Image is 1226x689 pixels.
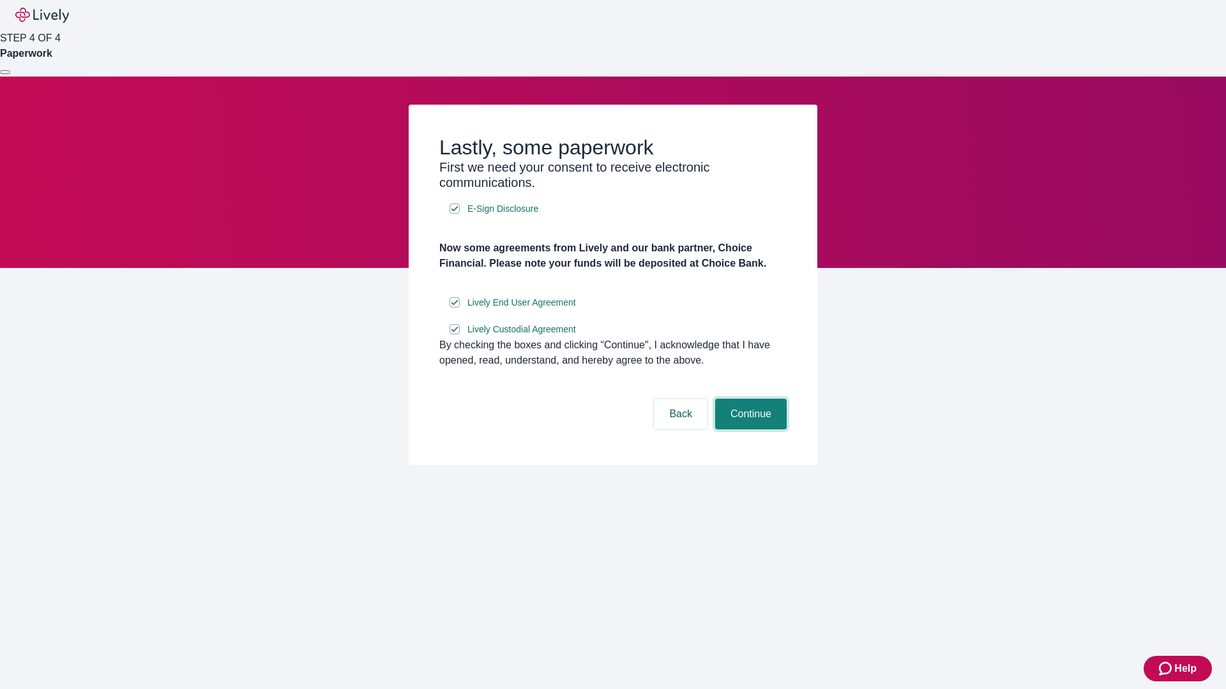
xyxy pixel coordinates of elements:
img: Lively [15,8,69,23]
button: Zendesk support iconHelp [1144,656,1212,681]
span: Help [1174,661,1197,676]
span: E-Sign Disclosure [467,202,538,216]
a: e-sign disclosure document [465,201,541,217]
svg: Zendesk support icon [1159,661,1174,676]
button: Continue [715,399,787,429]
span: Lively End User Agreement [467,296,576,309]
div: By checking the boxes and clicking “Continue", I acknowledge that I have opened, read, understand... [439,337,787,368]
h2: Lastly, some paperwork [439,135,787,159]
a: e-sign disclosure document [465,322,579,337]
h4: Now some agreements from Lively and our bank partner, Choice Financial. Please note your funds wi... [439,241,787,271]
a: e-sign disclosure document [465,295,579,311]
button: Back [654,399,708,429]
h3: First we need your consent to receive electronic communications. [439,159,787,190]
span: Lively Custodial Agreement [467,323,576,336]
